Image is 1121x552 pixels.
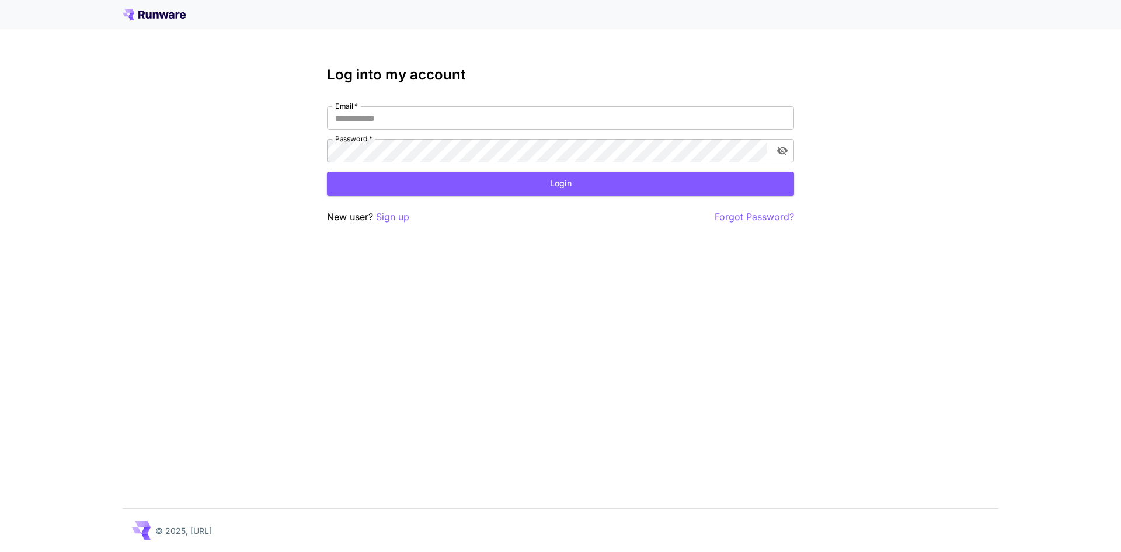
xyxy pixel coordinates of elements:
[327,67,794,83] h3: Log into my account
[155,525,212,537] p: © 2025, [URL]
[327,210,409,224] p: New user?
[335,134,372,144] label: Password
[772,140,793,161] button: toggle password visibility
[335,101,358,111] label: Email
[376,210,409,224] button: Sign up
[327,172,794,196] button: Login
[715,210,794,224] button: Forgot Password?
